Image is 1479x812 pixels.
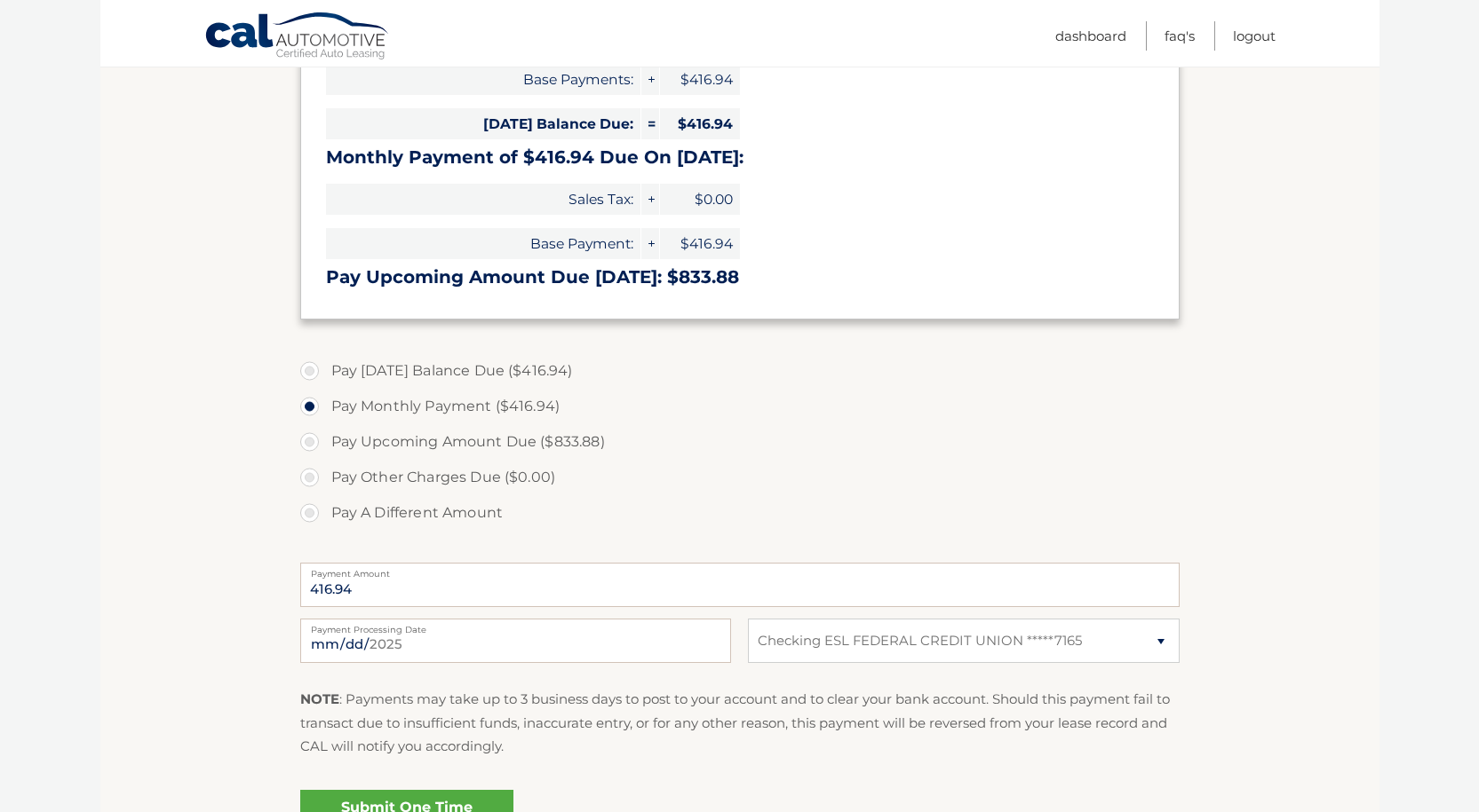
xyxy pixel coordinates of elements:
[660,64,740,95] span: $416.94
[326,184,640,215] span: Sales Tax:
[300,690,339,707] strong: NOTE
[300,424,1180,460] label: Pay Upcoming Amount Due ($833.88)
[326,228,640,259] span: Base Payment:
[1233,21,1276,51] a: Logout
[326,108,640,139] span: [DATE] Balance Due:
[300,563,1180,607] input: Payment Amount
[641,108,659,139] span: =
[300,495,1180,531] label: Pay A Different Amount
[326,64,640,95] span: Base Payments:
[300,353,1180,389] label: Pay [DATE] Balance Due ($416.94)
[300,389,1180,424] label: Pay Monthly Payment ($416.94)
[660,108,740,139] span: $416.94
[300,688,1180,758] p: : Payments may take up to 3 business days to post to your account and to clear your bank account....
[300,619,731,663] input: Payment Date
[300,563,1180,577] label: Payment Amount
[641,64,659,95] span: +
[641,228,659,259] span: +
[204,12,391,63] a: Cal Automotive
[660,228,740,259] span: $416.94
[660,184,740,215] span: $0.00
[1055,21,1126,51] a: Dashboard
[1165,21,1195,51] a: FAQ's
[641,184,659,215] span: +
[300,619,731,633] label: Payment Processing Date
[326,266,1154,288] h3: Pay Upcoming Amount Due [DATE]: $833.88
[300,460,1180,495] label: Pay Other Charges Due ($0.00)
[326,146,1154,169] h3: Monthly Payment of $416.94 Due On [DATE]:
